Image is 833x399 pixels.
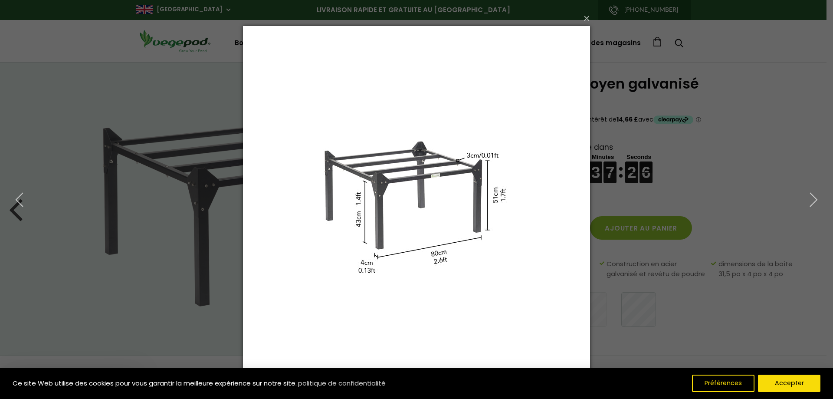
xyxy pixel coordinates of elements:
button: Accepter [758,375,820,392]
font: × [584,12,590,25]
font: Accepter [775,379,804,387]
img: Support moyen [243,9,590,391]
button: × [246,9,593,28]
a: Politique de confidentialité (s'ouvre dans un nouvel onglet) [297,376,387,391]
font: Ce site Web utilise des cookies pour vous garantir la meilleure expérience sur notre site. [13,379,297,388]
button: Suivant (touche flèche droite) [794,176,833,224]
font: Préférences [705,379,742,387]
button: Préférences [692,375,754,392]
font: politique de confidentialité [298,379,386,388]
